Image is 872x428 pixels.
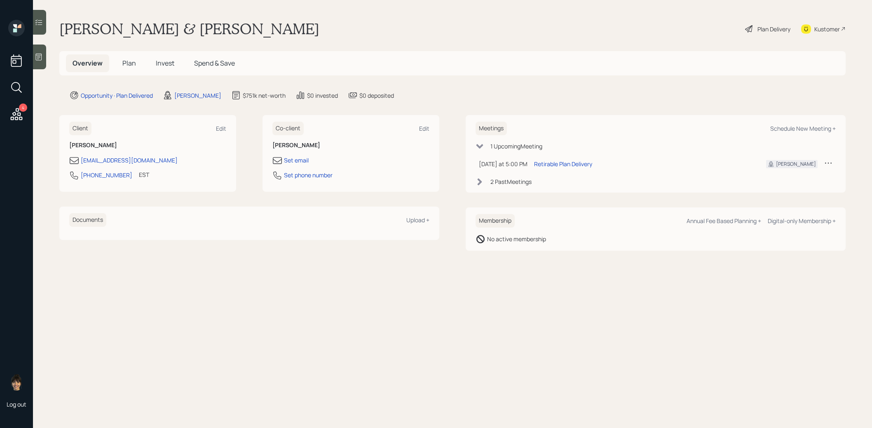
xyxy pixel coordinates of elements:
[122,59,136,68] span: Plan
[487,235,546,243] div: No active membership
[770,125,836,132] div: Schedule New Meeting +
[81,91,153,100] div: Opportunity · Plan Delivered
[476,214,515,228] h6: Membership
[81,171,132,179] div: [PHONE_NUMBER]
[216,125,226,132] div: Edit
[7,400,26,408] div: Log out
[284,156,309,165] div: Set email
[479,160,527,168] div: [DATE] at 5:00 PM
[490,142,542,151] div: 1 Upcoming Meeting
[73,59,103,68] span: Overview
[69,213,106,227] h6: Documents
[359,91,394,100] div: $0 deposited
[757,25,790,33] div: Plan Delivery
[776,160,816,168] div: [PERSON_NAME]
[406,216,429,224] div: Upload +
[59,20,319,38] h1: [PERSON_NAME] & [PERSON_NAME]
[156,59,174,68] span: Invest
[307,91,338,100] div: $0 invested
[687,217,761,225] div: Annual Fee Based Planning +
[139,170,149,179] div: EST
[490,177,532,186] div: 2 Past Meeting s
[194,59,235,68] span: Spend & Save
[19,103,27,112] div: 4
[534,160,592,168] div: Retirable Plan Delivery
[69,122,91,135] h6: Client
[814,25,840,33] div: Kustomer
[81,156,178,165] div: [EMAIL_ADDRESS][DOMAIN_NAME]
[272,142,429,149] h6: [PERSON_NAME]
[243,91,286,100] div: $751k net-worth
[768,217,836,225] div: Digital-only Membership +
[476,122,507,135] h6: Meetings
[272,122,304,135] h6: Co-client
[419,125,429,132] div: Edit
[69,142,226,149] h6: [PERSON_NAME]
[174,91,221,100] div: [PERSON_NAME]
[8,374,25,390] img: treva-nostdahl-headshot.png
[284,171,333,179] div: Set phone number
